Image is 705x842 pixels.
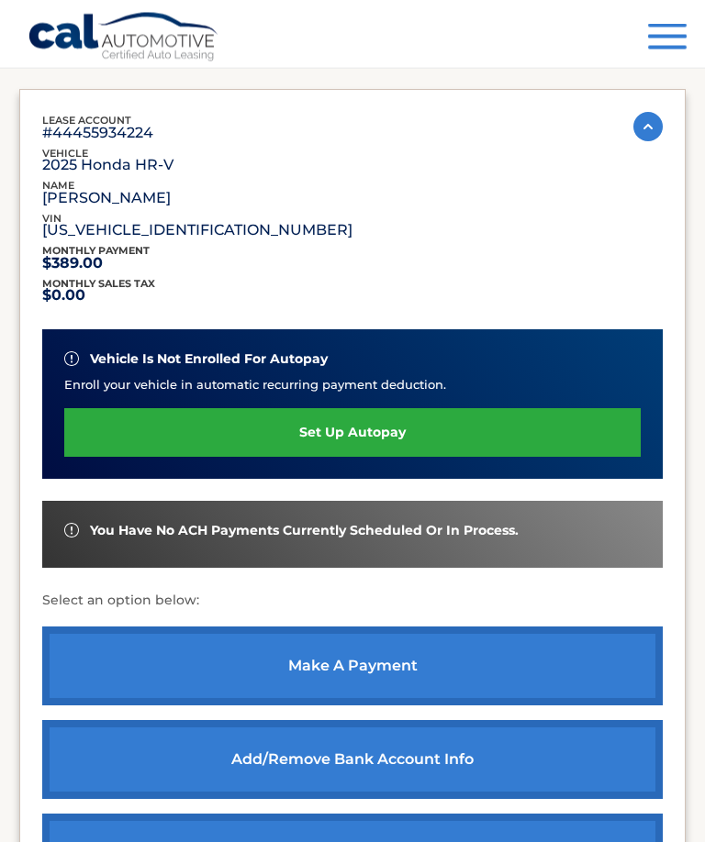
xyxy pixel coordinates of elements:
[42,115,131,127] span: lease account
[42,292,155,301] p: $0.00
[633,113,663,142] img: accordion-active.svg
[90,524,519,539] span: You have no ACH payments currently scheduled or in process.
[64,409,641,458] a: set up autopay
[42,721,663,800] a: Add/Remove bank account info
[42,213,62,226] span: vin
[648,24,687,54] button: Menu
[42,148,88,161] span: vehicle
[42,161,173,171] p: 2025 Honda HR-V
[42,129,153,138] p: #44455934224
[90,352,328,368] span: vehicle is not enrolled for autopay
[42,245,150,258] span: Monthly Payment
[64,376,641,394] p: Enroll your vehicle in automatic recurring payment deduction.
[42,260,150,269] p: $389.00
[64,352,79,367] img: alert-white.svg
[28,12,220,65] a: Cal Automotive
[42,627,663,706] a: make a payment
[42,227,352,236] p: [US_VEHICLE_IDENTIFICATION_NUMBER]
[42,591,663,613] p: Select an option below:
[64,524,79,538] img: alert-white.svg
[42,278,155,291] span: Monthly sales Tax
[42,194,171,204] p: [PERSON_NAME]
[42,180,74,193] span: name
